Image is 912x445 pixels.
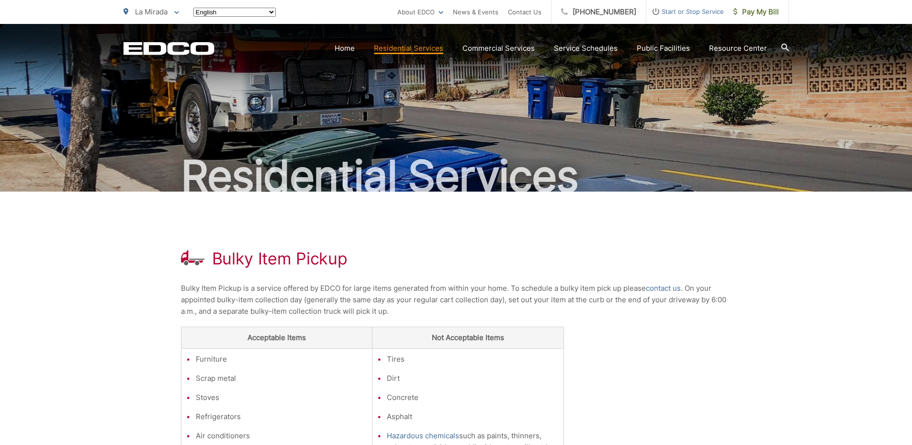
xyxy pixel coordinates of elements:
[124,152,789,200] h2: Residential Services
[397,6,443,18] a: About EDCO
[387,354,559,365] li: Tires
[387,392,559,403] li: Concrete
[335,43,355,54] a: Home
[387,430,459,442] a: Hazardous chemicals
[374,43,443,54] a: Residential Services
[387,411,559,422] li: Asphalt
[733,6,779,18] span: Pay My Bill
[508,6,541,18] a: Contact Us
[193,8,276,17] select: Select a language
[196,354,368,365] li: Furniture
[432,333,504,342] strong: Not Acceptable Items
[637,43,690,54] a: Public Facilities
[462,43,535,54] a: Commercial Services
[248,333,306,342] strong: Acceptable Items
[453,6,498,18] a: News & Events
[135,7,168,16] span: La Mirada
[212,249,348,268] h1: Bulky Item Pickup
[196,392,368,403] li: Stoves
[709,43,767,54] a: Resource Center
[196,411,368,422] li: Refrigerators
[196,430,368,442] li: Air conditioners
[196,373,368,384] li: Scrap metal
[554,43,618,54] a: Service Schedules
[181,283,732,317] p: Bulky Item Pickup is a service offered by EDCO for large items generated from within your home. T...
[646,283,681,294] a: contact us
[124,42,214,55] a: EDCD logo. Return to the homepage.
[387,373,559,384] li: Dirt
